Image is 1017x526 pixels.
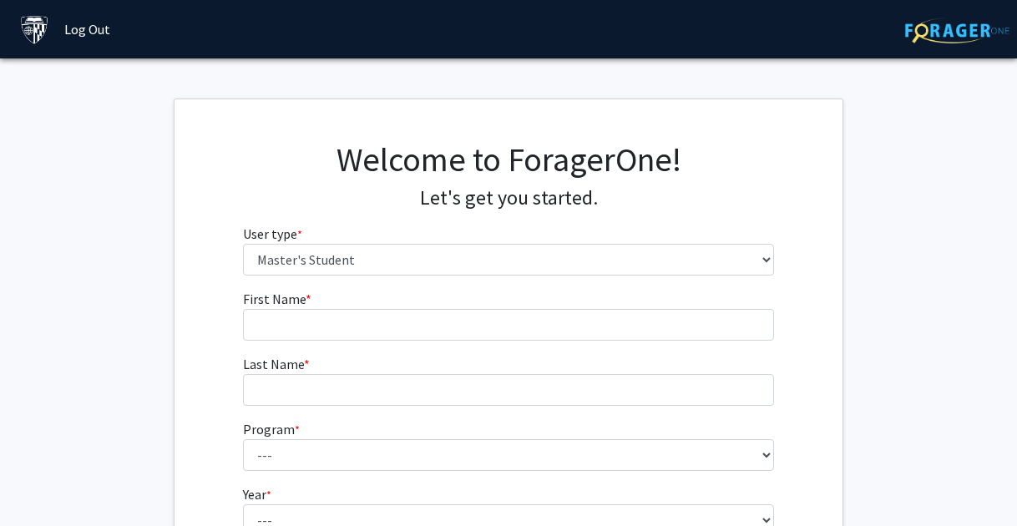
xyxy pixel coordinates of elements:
span: Last Name [243,356,304,372]
img: Johns Hopkins University Logo [20,15,49,44]
label: User type [243,224,302,244]
iframe: Chat [13,451,71,513]
img: ForagerOne Logo [905,18,1009,43]
h1: Welcome to ForagerOne! [243,139,775,180]
label: Program [243,419,300,439]
label: Year [243,484,271,504]
span: First Name [243,291,306,307]
h4: Let's get you started. [243,186,775,210]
